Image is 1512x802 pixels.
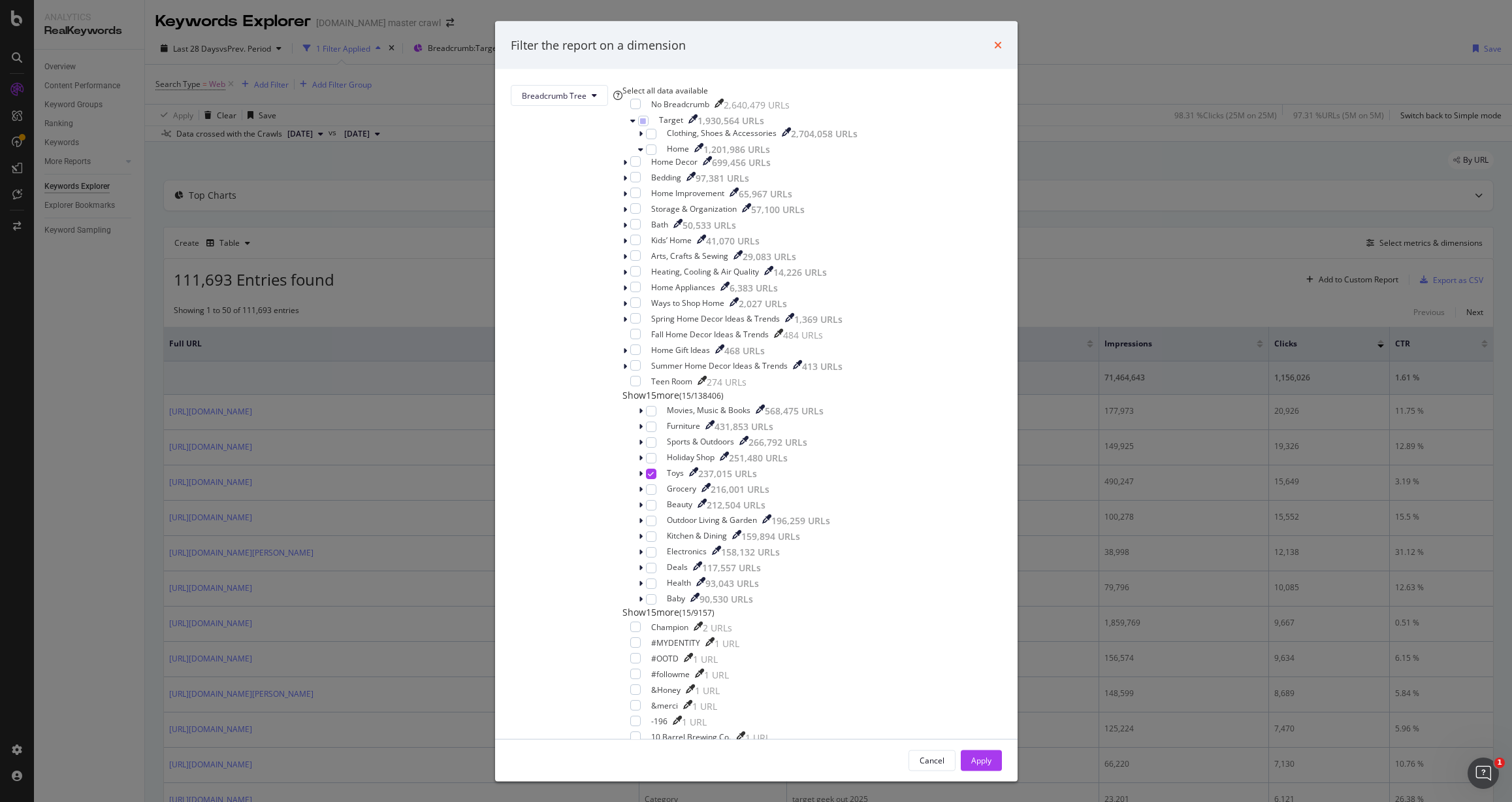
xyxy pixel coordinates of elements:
[651,622,688,633] div: Champion
[783,329,823,342] div: 484 URLs
[651,376,692,387] div: Teen Room
[667,405,750,416] div: Movies, Music & Books
[682,716,707,729] div: 1 URL
[667,483,696,494] div: Grocery
[698,114,764,127] div: 1,930,564 URLs
[651,329,769,340] div: Fall Home Decor Ideas & Trends
[704,669,729,682] div: 1 URL
[511,85,608,106] button: Breadcrumb Tree
[667,436,734,447] div: Sports & Outdoors
[651,297,724,309] div: Ways to Shop Home
[667,514,757,526] div: Outdoor Living & Garden
[667,546,707,557] div: Electronics
[667,127,777,139] div: Clothing, Shoes & Accessories
[706,235,760,248] div: 41,070 URLs
[741,530,800,543] div: 159,894 URLs
[1494,758,1505,768] span: 1
[667,420,700,431] div: Furniture
[971,754,991,765] div: Apply
[651,716,668,727] div: -196
[667,577,691,588] div: Health
[703,622,732,635] div: 2 URLs
[522,90,587,101] span: Breadcrumb Tree
[743,250,796,263] div: 29,083 URLs
[651,360,788,371] div: Summer Home Decor Ideas & Trends
[651,235,692,246] div: Kids’ Home
[700,593,753,606] div: 90,530 URLs
[730,282,778,295] div: 6,383 URLs
[651,313,780,324] div: Spring Home Decor Ideas & Trends
[651,203,737,214] div: Storage & Organization
[651,669,690,680] div: #followme
[711,483,769,496] div: 216,001 URLs
[651,156,698,167] div: Home Decor
[724,344,765,358] div: 468 URLs
[511,37,686,54] div: Filter the report on a dimension
[739,297,787,310] div: 2,027 URLs
[667,561,688,573] div: Deals
[651,266,759,277] div: Heating, Cooling & Air Quality
[729,452,788,465] div: 251,480 URLs
[622,389,679,401] span: Show 15 more
[724,99,790,112] div: 2,640,479 URLs
[748,436,807,449] div: 266,792 URLs
[651,653,679,664] div: #OOTD
[739,188,792,201] div: 65,967 URLs
[707,376,747,389] div: 274 URLs
[667,452,715,463] div: Holiday Shop
[667,593,685,604] div: Baby
[707,499,765,512] div: 212,504 URLs
[791,127,858,141] div: 2,704,058 URLs
[651,700,678,711] div: &merci
[651,731,731,743] div: 10 Barrel Brewing Co.
[651,637,700,648] div: #MYDENTITY
[794,313,843,326] div: 1,369 URLs
[495,21,1018,781] div: modal
[698,467,757,480] div: 237,015 URLs
[1468,758,1499,789] iframe: Intercom live chat
[622,85,858,96] div: Select all data available
[705,577,759,590] div: 93,043 URLs
[651,684,681,695] div: &Honey
[745,731,770,744] div: 1 URL
[695,684,720,697] div: 1 URL
[679,390,724,401] span: ( 15 / 138406 )
[773,266,827,279] div: 14,226 URLs
[651,250,728,261] div: Arts, Crafts & Sewing
[721,546,780,559] div: 158,132 URLs
[683,219,736,232] div: 50,533 URLs
[771,514,830,527] div: 196,259 URLs
[909,750,956,771] button: Cancel
[667,499,692,510] div: Beauty
[961,750,1002,771] button: Apply
[712,156,771,169] div: 699,456 URLs
[920,754,944,765] div: Cancel
[702,561,761,575] div: 117,557 URLs
[667,467,684,478] div: Toys
[703,143,770,156] div: 1,201,986 URLs
[765,405,824,418] div: 568,475 URLs
[693,653,718,666] div: 1 URL
[651,172,681,183] div: Bedding
[751,203,805,216] div: 57,100 URLs
[651,219,668,230] div: Bath
[651,99,709,110] div: No Breadcrumb
[692,700,717,713] div: 1 URL
[651,344,710,356] div: Home Gift Ideas
[679,607,715,618] span: ( 15 / 9157 )
[651,282,715,293] div: Home Appliances
[667,143,689,154] div: Home
[696,172,749,185] div: 97,381 URLs
[994,37,1002,54] div: times
[659,114,683,125] div: Target
[667,530,727,541] div: Kitchen & Dining
[651,188,724,199] div: Home Improvement
[715,637,739,650] div: 1 URL
[715,420,773,433] div: 431,853 URLs
[622,606,679,618] span: Show 15 more
[802,360,843,373] div: 413 URLs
